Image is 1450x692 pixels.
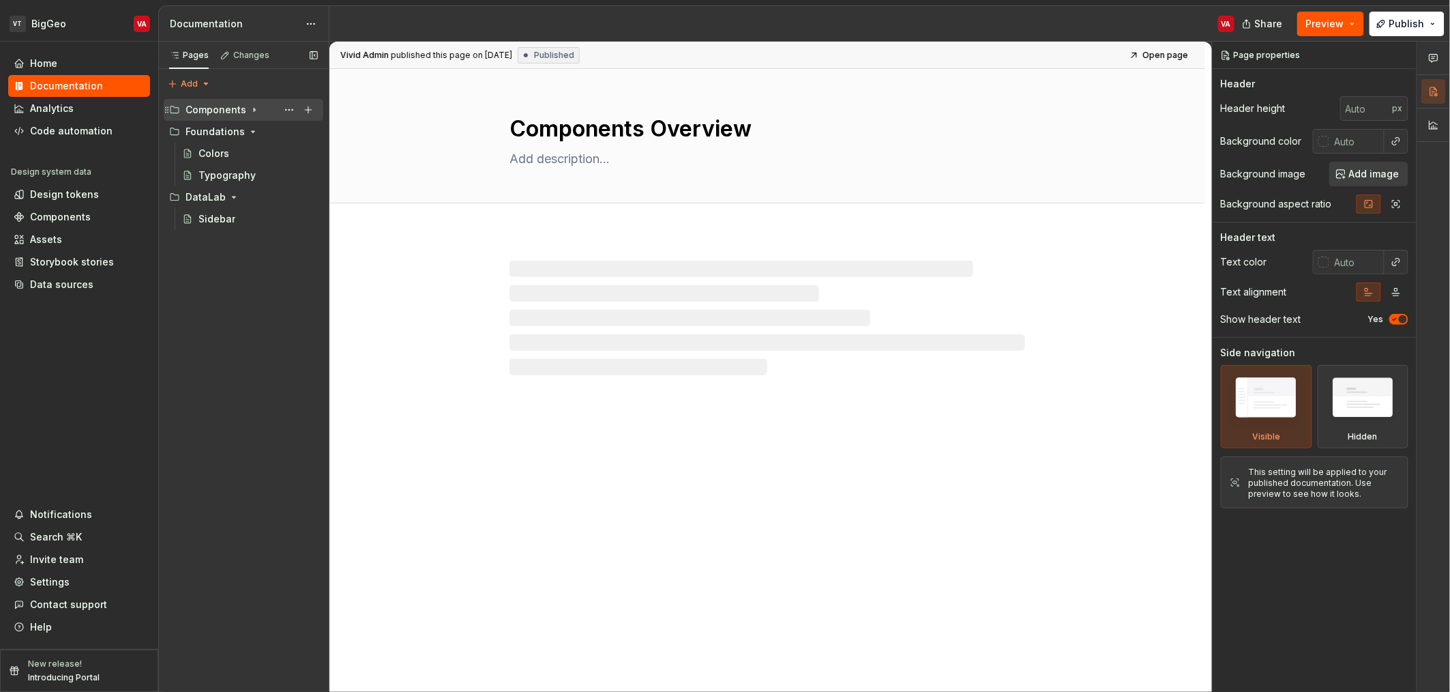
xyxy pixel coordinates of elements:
[186,103,246,117] div: Components
[8,53,150,74] a: Home
[181,78,198,89] span: Add
[186,125,245,139] div: Foundations
[30,57,57,70] div: Home
[137,18,147,29] div: VA
[30,278,93,291] div: Data sources
[30,233,62,246] div: Assets
[30,210,91,224] div: Components
[30,598,107,611] div: Contact support
[30,620,52,634] div: Help
[164,186,323,208] div: DataLab
[1349,167,1400,181] span: Add image
[1368,314,1384,325] label: Yes
[1252,431,1280,442] div: Visible
[1221,231,1276,244] div: Header text
[8,571,150,593] a: Settings
[1235,12,1292,36] button: Share
[8,98,150,119] a: Analytics
[8,75,150,97] a: Documentation
[1221,346,1296,360] div: Side navigation
[1297,12,1364,36] button: Preview
[8,526,150,548] button: Search ⌘K
[1370,12,1445,36] button: Publish
[1221,285,1287,299] div: Text alignment
[1221,197,1332,211] div: Background aspect ratio
[1348,431,1378,442] div: Hidden
[8,594,150,616] button: Contact support
[186,190,226,204] div: DataLab
[507,113,1022,145] textarea: Components Overview
[164,121,323,143] div: Foundations
[30,124,113,138] div: Code automation
[11,167,91,177] div: Design system data
[30,530,82,544] div: Search ⌘K
[177,208,323,230] a: Sidebar
[30,79,103,93] div: Documentation
[30,575,70,589] div: Settings
[1221,77,1256,91] div: Header
[1221,255,1267,269] div: Text color
[31,17,66,31] div: BigGeo
[1329,129,1385,154] input: Auto
[1125,46,1194,65] a: Open page
[164,74,215,93] button: Add
[1306,17,1344,31] span: Preview
[1221,102,1286,115] div: Header height
[8,504,150,525] button: Notifications
[8,184,150,205] a: Design tokens
[1221,365,1312,448] div: Visible
[30,508,92,521] div: Notifications
[1318,365,1409,448] div: Hidden
[28,659,82,669] p: New release!
[169,50,209,61] div: Pages
[30,188,99,201] div: Design tokens
[198,147,229,160] div: Colors
[177,164,323,186] a: Typography
[164,99,323,121] div: Components
[1221,167,1306,181] div: Background image
[534,50,574,61] span: Published
[340,50,389,61] span: Vivid Admin
[198,169,256,182] div: Typography
[1393,103,1403,114] p: px
[8,206,150,228] a: Components
[1249,467,1400,500] div: This setting will be applied to your published documentation. Use preview to see how it looks.
[30,102,74,115] div: Analytics
[10,16,26,32] div: VT
[30,255,114,269] div: Storybook stories
[1255,17,1283,31] span: Share
[30,553,83,566] div: Invite team
[8,120,150,142] a: Code automation
[8,229,150,250] a: Assets
[164,99,323,230] div: Page tree
[1142,50,1188,61] span: Open page
[177,143,323,164] a: Colors
[1329,250,1385,274] input: Auto
[8,274,150,295] a: Data sources
[1329,162,1408,186] button: Add image
[3,9,156,38] button: VTBigGeoVA
[198,212,235,226] div: Sidebar
[1221,313,1301,326] div: Show header text
[170,17,299,31] div: Documentation
[391,50,512,61] div: published this page on [DATE]
[8,251,150,273] a: Storybook stories
[1389,17,1425,31] span: Publish
[233,50,269,61] div: Changes
[1340,96,1393,121] input: Auto
[1222,18,1231,29] div: VA
[28,672,100,683] p: Introducing Portal
[8,549,150,571] a: Invite team
[1221,134,1302,148] div: Background color
[8,616,150,638] button: Help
